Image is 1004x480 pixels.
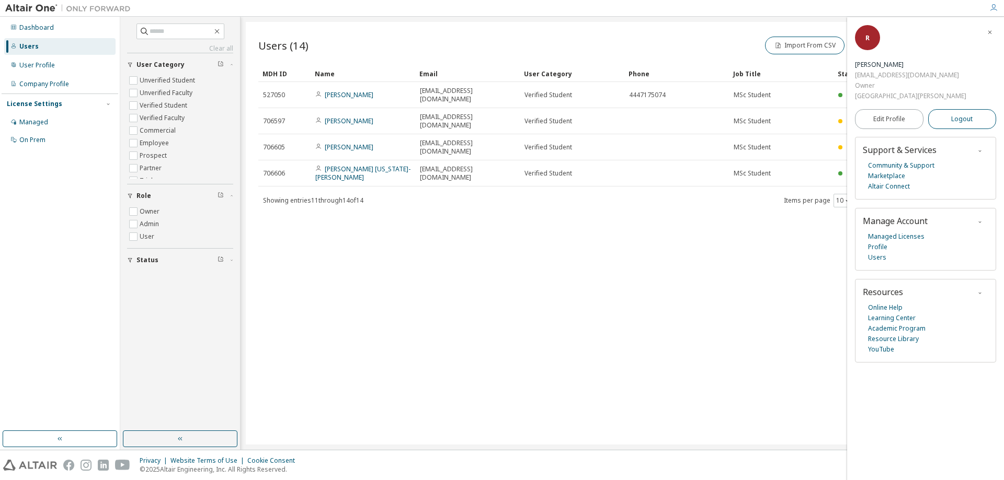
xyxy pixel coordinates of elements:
button: Import From CSV [765,37,845,54]
span: 527050 [263,91,285,99]
div: [EMAIL_ADDRESS][DOMAIN_NAME] [855,70,966,80]
span: Verified Student [524,91,572,99]
span: 706597 [263,117,285,125]
span: 706605 [263,143,285,151]
span: MSc Student [734,143,771,151]
div: Job Title [733,65,829,82]
label: Verified Student [140,99,189,112]
label: User [140,230,156,243]
span: [EMAIL_ADDRESS][DOMAIN_NAME] [420,139,515,156]
div: Privacy [140,456,170,465]
span: MSc Student [734,169,771,178]
span: [EMAIL_ADDRESS][DOMAIN_NAME] [420,165,515,182]
label: Verified Faculty [140,112,187,124]
span: User Category [136,61,185,69]
label: Partner [140,162,164,174]
span: Status [136,256,158,264]
a: Online Help [868,302,903,313]
a: Managed Licenses [868,231,925,242]
a: Community & Support [868,160,934,171]
div: Status [838,65,923,82]
a: [PERSON_NAME] [325,143,373,151]
p: © 2025 Altair Engineering, Inc. All Rights Reserved. [140,465,301,474]
label: Unverified Faculty [140,87,195,99]
label: Commercial [140,124,178,137]
span: Showing entries 11 through 14 of 14 [263,196,363,205]
a: Users [868,252,886,263]
img: Altair One [5,3,136,14]
a: Marketplace [868,171,905,181]
div: Users [19,42,39,51]
span: [EMAIL_ADDRESS][DOMAIN_NAME] [420,113,515,130]
div: Ricardo Alvarez [855,60,966,70]
label: Employee [140,137,171,149]
img: facebook.svg [63,460,74,471]
span: Verified Student [524,117,572,125]
span: 706606 [263,169,285,178]
div: Website Terms of Use [170,456,247,465]
span: Clear filter [218,256,224,264]
a: Edit Profile [855,109,923,129]
span: 4447175074 [629,91,666,99]
label: Trial [140,174,155,187]
a: Learning Center [868,313,916,323]
span: Role [136,192,151,200]
span: Edit Profile [873,115,905,123]
span: [EMAIL_ADDRESS][DOMAIN_NAME] [420,87,515,103]
a: Altair Connect [868,181,910,192]
div: MDH ID [263,65,306,82]
div: Owner [855,80,966,91]
label: Prospect [140,149,169,162]
label: Unverified Student [140,74,197,87]
div: Company Profile [19,80,69,88]
span: Logout [951,114,973,124]
div: Name [315,65,411,82]
span: MSc Student [734,117,771,125]
img: altair_logo.svg [3,460,57,471]
span: Resources [863,286,903,298]
img: youtube.svg [115,460,130,471]
div: On Prem [19,136,45,144]
span: Clear filter [218,192,224,200]
button: Status [127,249,233,272]
button: 10 [836,196,850,205]
div: [GEOGRAPHIC_DATA][PERSON_NAME] [855,91,966,101]
div: Managed [19,118,48,126]
img: linkedin.svg [98,460,109,471]
span: Support & Services [863,144,937,156]
a: YouTube [868,344,894,355]
button: Logout [928,109,997,129]
span: R [865,33,870,42]
label: Owner [140,205,162,218]
label: Admin [140,218,161,230]
div: User Profile [19,61,55,69]
a: Academic Program [868,323,926,334]
span: Manage Account [863,215,928,227]
div: Dashboard [19,24,54,32]
img: instagram.svg [81,460,92,471]
span: MSc Student [734,91,771,99]
a: [PERSON_NAME] [325,90,373,99]
button: User Category [127,53,233,76]
span: Verified Student [524,169,572,178]
button: Role [127,184,233,207]
a: [PERSON_NAME] [325,116,373,125]
a: Resource Library [868,334,919,344]
div: Cookie Consent [247,456,301,465]
a: Clear all [127,44,233,53]
div: Phone [629,65,725,82]
div: Email [419,65,516,82]
span: Clear filter [218,61,224,69]
a: Profile [868,242,887,252]
div: License Settings [7,100,62,108]
span: Users (14) [258,38,309,53]
a: [PERSON_NAME] [US_STATE]-[PERSON_NAME] [315,165,410,182]
span: Verified Student [524,143,572,151]
div: User Category [524,65,620,82]
span: Items per page [784,194,853,207]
